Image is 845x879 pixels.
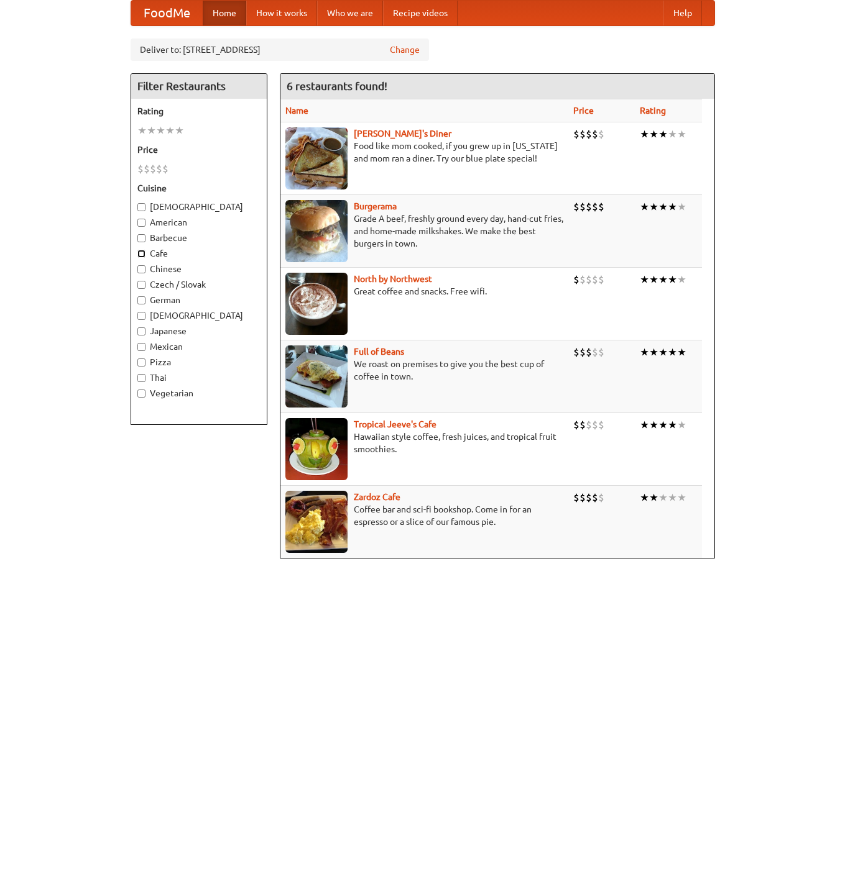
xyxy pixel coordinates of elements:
[663,1,702,25] a: Help
[137,203,145,211] input: [DEMOGRAPHIC_DATA]
[285,200,348,262] img: burgerama.jpg
[640,273,649,286] li: ★
[592,200,598,214] li: $
[573,273,579,286] li: $
[573,345,579,359] li: $
[598,418,604,432] li: $
[137,387,261,399] label: Vegetarian
[287,80,387,92] ng-pluralize: 6 restaurants found!
[649,491,658,504] li: ★
[285,418,348,480] img: jeeves.jpg
[156,162,162,176] li: $
[285,491,348,553] img: zardoz.jpg
[677,491,686,504] li: ★
[137,327,145,335] input: Japanese
[640,345,649,359] li: ★
[668,273,677,286] li: ★
[137,312,145,320] input: [DEMOGRAPHIC_DATA]
[573,418,579,432] li: $
[137,296,145,304] input: German
[137,356,261,368] label: Pizza
[586,491,592,504] li: $
[390,43,420,56] a: Change
[658,127,668,141] li: ★
[317,1,383,25] a: Who we are
[137,143,261,156] h5: Price
[579,345,586,359] li: $
[285,345,348,408] img: beans.jpg
[354,201,397,211] a: Burgerama
[640,106,666,116] a: Rating
[137,294,261,306] label: German
[383,1,458,25] a: Recipe videos
[586,418,592,432] li: $
[579,273,586,286] li: $
[137,325,261,337] label: Japanese
[285,212,563,250] p: Grade A beef, freshly ground every day, hand-cut fries, and home-made milkshakes. We make the bes...
[573,491,579,504] li: $
[137,219,145,227] input: American
[137,162,144,176] li: $
[137,281,145,289] input: Czech / Slovak
[649,418,658,432] li: ★
[137,358,145,367] input: Pizza
[677,345,686,359] li: ★
[285,127,348,189] img: sallys.jpg
[640,418,649,432] li: ★
[592,491,598,504] li: $
[592,418,598,432] li: $
[649,345,658,359] li: ★
[573,127,579,141] li: $
[658,418,668,432] li: ★
[137,374,145,382] input: Thai
[658,345,668,359] li: ★
[203,1,246,25] a: Home
[598,127,604,141] li: $
[165,124,175,137] li: ★
[354,492,400,502] a: Zardoz Cafe
[586,345,592,359] li: $
[649,200,658,214] li: ★
[246,1,317,25] a: How it works
[285,140,563,165] p: Food like mom cooked, if you grew up in [US_STATE] and mom ran a diner. Try our blue plate special!
[285,273,348,335] img: north.jpg
[137,182,261,194] h5: Cuisine
[144,162,150,176] li: $
[137,216,261,229] label: American
[354,347,404,357] b: Full of Beans
[598,273,604,286] li: $
[137,250,145,258] input: Cafe
[640,127,649,141] li: ★
[579,491,586,504] li: $
[137,265,145,273] input: Chinese
[147,124,156,137] li: ★
[137,234,145,242] input: Barbecue
[285,106,308,116] a: Name
[354,274,432,284] a: North by Northwest
[586,127,592,141] li: $
[668,345,677,359] li: ★
[592,127,598,141] li: $
[658,273,668,286] li: ★
[354,419,436,429] a: Tropical Jeeve's Cafe
[131,39,429,61] div: Deliver to: [STREET_ADDRESS]
[137,343,145,351] input: Mexican
[640,491,649,504] li: ★
[649,127,658,141] li: ★
[162,162,169,176] li: $
[592,273,598,286] li: $
[579,418,586,432] li: $
[573,200,579,214] li: $
[137,340,261,353] label: Mexican
[668,418,677,432] li: ★
[354,129,451,139] b: [PERSON_NAME]'s Diner
[668,491,677,504] li: ★
[658,491,668,504] li: ★
[285,430,563,455] p: Hawaiian style coffee, fresh juices, and tropical fruit smoothies.
[592,345,598,359] li: $
[285,503,563,528] p: Coffee bar and sci-fi bookshop. Come in for an espresso or a slice of our famous pie.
